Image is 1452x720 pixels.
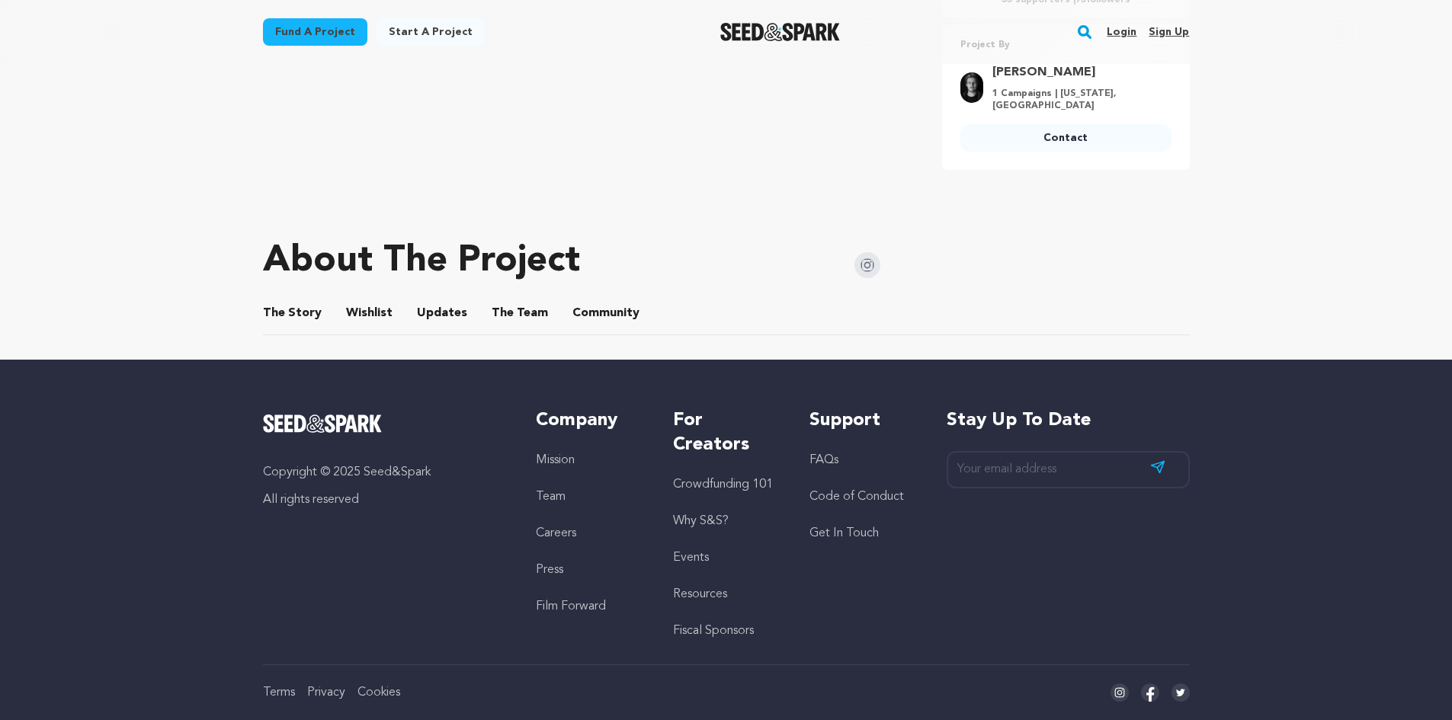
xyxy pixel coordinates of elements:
[720,23,840,41] img: Seed&Spark Logo Dark Mode
[854,252,880,278] img: Seed&Spark Instagram Icon
[673,515,729,527] a: Why S&S?
[536,408,642,433] h5: Company
[809,491,904,503] a: Code of Conduct
[1149,20,1189,44] a: Sign up
[263,304,285,322] span: The
[1107,20,1136,44] a: Login
[417,304,467,322] span: Updates
[992,63,1162,82] a: Goto Parker Eisen profile
[536,564,563,576] a: Press
[536,527,576,539] a: Careers
[809,408,915,433] h5: Support
[263,491,506,509] p: All rights reserved
[263,414,383,433] img: Seed&Spark Logo
[263,18,367,46] a: Fund a project
[572,304,639,322] span: Community
[673,625,754,637] a: Fiscal Sponsors
[720,23,840,41] a: Seed&Spark Homepage
[346,304,393,322] span: Wishlist
[809,527,879,539] a: Get In Touch
[960,72,983,103] img: DSC02102.jpg
[263,463,506,482] p: Copyright © 2025 Seed&Spark
[377,18,485,46] a: Start a project
[960,124,1172,152] a: Contact
[263,414,506,433] a: Seed&Spark Homepage
[673,588,727,600] a: Resources
[536,491,566,503] a: Team
[263,304,322,322] span: Story
[536,454,575,466] a: Mission
[947,408,1190,433] h5: Stay up to date
[492,304,514,322] span: The
[673,408,779,457] h5: For Creators
[673,552,709,564] a: Events
[307,686,345,699] a: Privacy
[947,451,1190,488] input: Your email address
[673,478,773,491] a: Crowdfunding 101
[357,686,400,699] a: Cookies
[263,686,295,699] a: Terms
[992,88,1162,112] p: 1 Campaigns | [US_STATE], [GEOGRAPHIC_DATA]
[809,454,838,466] a: FAQs
[492,304,548,322] span: Team
[263,243,580,280] h1: About The Project
[536,600,606,613] a: Film Forward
